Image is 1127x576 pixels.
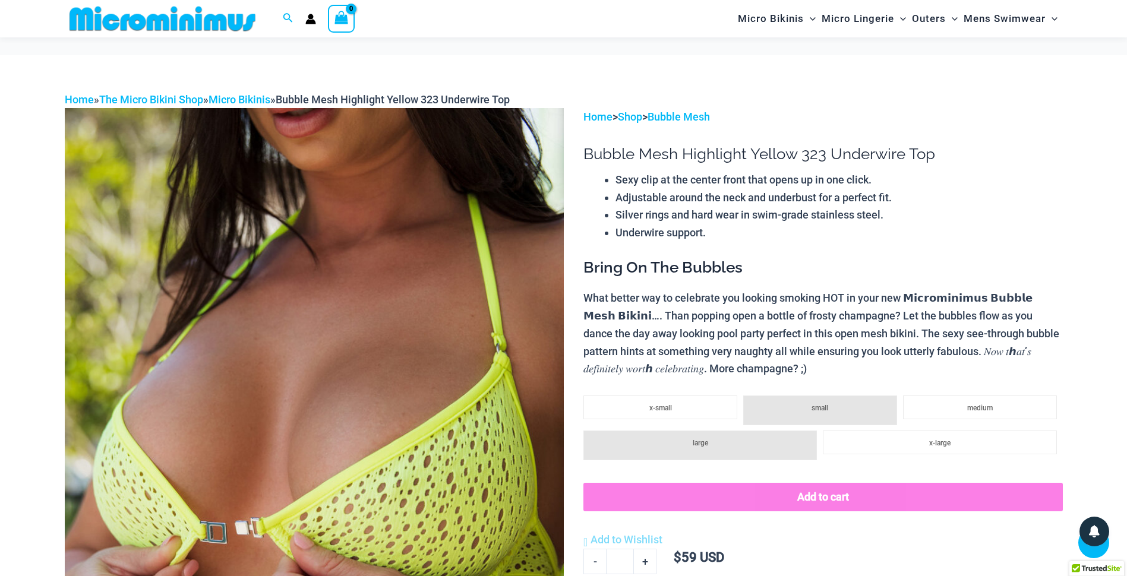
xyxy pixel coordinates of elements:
[618,110,642,123] a: Shop
[804,4,816,34] span: Menu Toggle
[276,93,510,106] span: Bubble Mesh Highlight Yellow 323 Underwire Top
[738,4,804,34] span: Micro Bikinis
[648,110,710,123] a: Bubble Mesh
[819,4,909,34] a: Micro LingerieMenu ToggleMenu Toggle
[743,395,897,425] li: small
[812,404,828,412] span: small
[591,533,662,546] span: Add to Wishlist
[583,258,1062,278] h3: Bring On The Bubbles
[328,5,355,32] a: View Shopping Cart, empty
[674,550,681,565] span: $
[99,93,203,106] a: The Micro Bikini Shop
[929,439,951,447] span: x-large
[693,439,708,447] span: large
[65,93,510,106] span: » » »
[615,206,1062,224] li: Silver rings and hard wear in swim-grade stainless steel.
[822,4,894,34] span: Micro Lingerie
[583,431,817,460] li: large
[615,189,1062,207] li: Adjustable around the neck and underbust for a perfect fit.
[583,110,613,123] a: Home
[964,4,1046,34] span: Mens Swimwear
[961,4,1060,34] a: Mens SwimwearMenu ToggleMenu Toggle
[894,4,906,34] span: Menu Toggle
[583,108,1062,126] p: > >
[674,550,724,565] bdi: 59 USD
[583,289,1062,378] p: What better way to celebrate you looking smoking HOT in your new 𝗠𝗶𝗰𝗿𝗼𝗺𝗶𝗻𝗶𝗺𝘂𝘀 𝗕𝘂𝗯𝗯𝗹𝗲 𝗠𝗲𝘀𝗵 𝗕𝗶𝗸𝗶𝗻𝗶…...
[583,483,1062,511] button: Add to cart
[615,171,1062,189] li: Sexy clip at the center front that opens up in one click.
[909,4,961,34] a: OutersMenu ToggleMenu Toggle
[823,431,1056,454] li: x-large
[735,4,819,34] a: Micro BikinisMenu ToggleMenu Toggle
[583,145,1062,163] h1: Bubble Mesh Highlight Yellow 323 Underwire Top
[65,93,94,106] a: Home
[946,4,958,34] span: Menu Toggle
[634,549,656,574] a: +
[1046,4,1057,34] span: Menu Toggle
[305,14,316,24] a: Account icon link
[967,404,993,412] span: medium
[649,404,672,412] span: x-small
[283,11,293,26] a: Search icon link
[733,2,1063,36] nav: Site Navigation
[209,93,270,106] a: Micro Bikinis
[606,549,634,574] input: Product quantity
[583,395,737,419] li: x-small
[583,549,606,574] a: -
[615,224,1062,242] li: Underwire support.
[912,4,946,34] span: Outers
[903,395,1057,419] li: medium
[583,531,662,549] a: Add to Wishlist
[65,5,260,32] img: MM SHOP LOGO FLAT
